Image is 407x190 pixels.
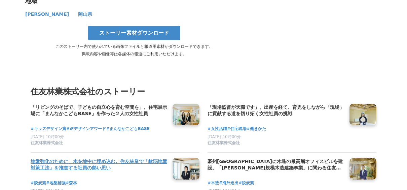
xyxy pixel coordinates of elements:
[208,104,344,118] a: 「現場監督が天職です」。出産を経て、育児をしながら「現場」に貢献する道を切り拓く女性社員の挑戦
[66,180,77,186] a: #森林
[208,134,241,139] span: [DATE] 10時00分
[25,11,69,17] span: [PERSON_NAME]
[208,104,344,118] h4: 「現場監督が天職です」。出産を経て、育児をしながら「現場」に貢献する道を切り拓く女性社員の挑戦
[31,158,167,172] a: 地盤強化のために、木を地中に埋め込む。住友林業で「軟弱地盤対策工法」を推進する社員の熱い思い
[31,134,64,139] span: [DATE] 10時00分
[238,180,254,186] a: #脱炭素
[31,180,46,186] a: #脱炭素
[227,126,247,132] a: #住宅現場
[247,126,266,132] a: #働きかた
[208,140,240,146] span: 住友林業株式会社
[66,126,106,132] a: #iFデザインアワード
[31,104,167,118] a: 「リビングのそばで、子どもの自立心を育む空間を」。住宅展示場に「まんなかこどもBASE」を作った２人の女性社員
[208,158,344,172] a: 豪州[GEOGRAPHIC_DATA]に木造の最高層オフィスビルを建設。「[PERSON_NAME]規模木造建築事業」に関わる住友林業社員のキャリアと展望
[78,11,92,17] span: 岡山県
[219,180,238,186] a: #海外進出
[31,140,167,147] a: 住友林業株式会社
[25,13,70,17] a: [PERSON_NAME]
[78,13,92,17] a: 岡山県
[208,158,344,172] h4: 豪州[GEOGRAPHIC_DATA]に木造の最高層オフィスビルを建設。「[PERSON_NAME]規模木造建築事業」に関わる住友林業社員のキャリアと展望
[31,158,167,172] h4: 地盤強化のために、木を地中に埋め込む。住友林業で「軟弱地盤対策工法」を推進する社員の熱い思い
[208,180,219,186] a: #木造
[208,126,227,132] a: #女性活躍
[31,140,63,146] span: 住友林業株式会社
[25,43,243,58] p: このストーリー内で使われている画像ファイルと報道用素材がダウンロードできます。 掲載内容や画像等は各媒体の報道にご利用いただけます。
[31,104,167,118] h4: 「リビングのそばで、子どもの自立心を育む空間を」。住宅展示場に「まんなかこどもBASE」を作った２人の女性社員
[106,126,149,132] a: #まんなかこどもBASE
[208,140,344,147] a: 住友林業株式会社
[31,85,376,98] h3: 住友林業株式会社のストーリー
[31,126,66,132] a: #キッズデザイン賞
[46,180,66,186] a: #地盤補強
[88,26,180,40] a: ストーリー素材ダウンロード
